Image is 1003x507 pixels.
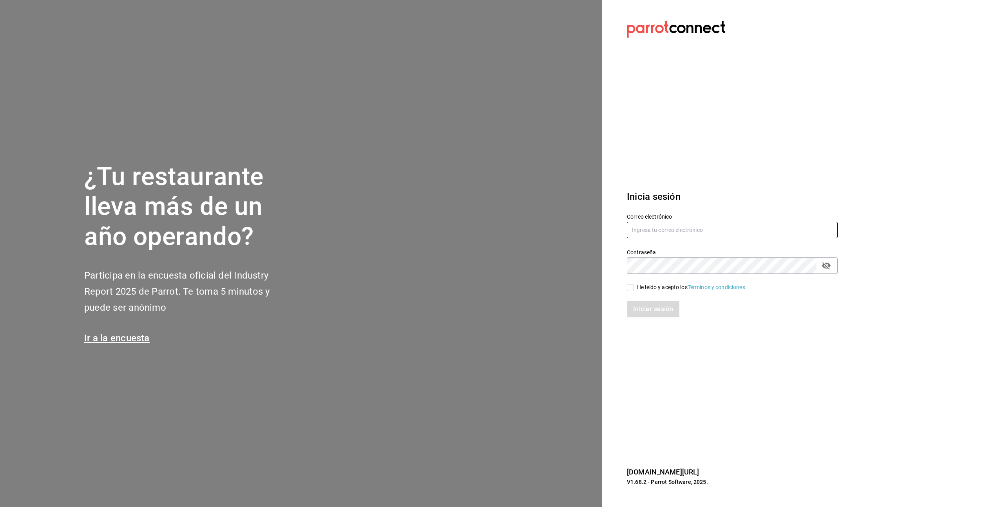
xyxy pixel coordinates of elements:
[627,468,699,476] a: [DOMAIN_NAME][URL]
[637,283,747,292] div: He leído y acepto los
[84,162,296,252] h1: ¿Tu restaurante lleva más de un año operando?
[627,190,838,204] h3: Inicia sesión
[627,214,838,219] label: Correo electrónico
[84,268,296,315] h2: Participa en la encuesta oficial del Industry Report 2025 de Parrot. Te toma 5 minutos y puede se...
[820,259,833,272] button: passwordField
[627,478,838,486] p: V1.68.2 - Parrot Software, 2025.
[627,222,838,238] input: Ingresa tu correo electrónico
[84,333,150,344] a: Ir a la encuesta
[627,249,838,255] label: Contraseña
[688,284,747,290] a: Términos y condiciones.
